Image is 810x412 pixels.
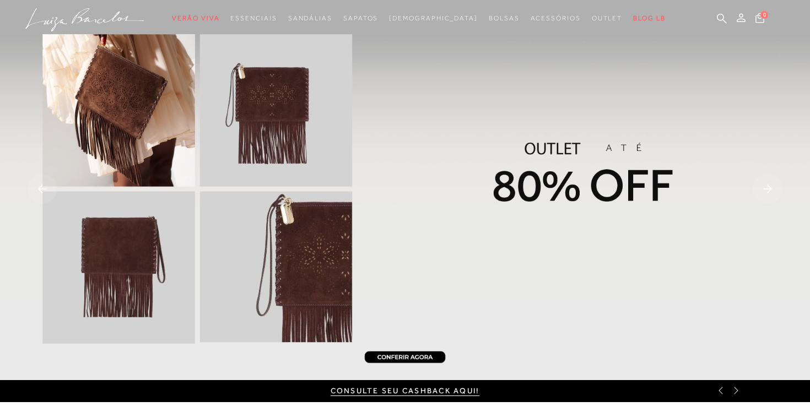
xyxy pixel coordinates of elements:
span: Bolsas [489,14,520,22]
a: BLOG LB [633,8,665,29]
a: Consulte seu cashback aqui! [331,386,479,395]
a: noSubCategoriesText [230,8,277,29]
a: noSubCategoriesText [389,8,478,29]
span: Sapatos [343,14,378,22]
span: Outlet [592,14,623,22]
span: Essenciais [230,14,277,22]
a: noSubCategoriesText [288,8,332,29]
span: Sandálias [288,14,332,22]
span: BLOG LB [633,14,665,22]
span: Acessórios [531,14,581,22]
a: noSubCategoriesText [343,8,378,29]
a: noSubCategoriesText [172,8,219,29]
a: noSubCategoriesText [592,8,623,29]
span: Verão Viva [172,14,219,22]
a: noSubCategoriesText [531,8,581,29]
span: [DEMOGRAPHIC_DATA] [389,14,478,22]
span: 0 [760,11,768,19]
button: 0 [752,12,768,27]
a: noSubCategoriesText [489,8,520,29]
